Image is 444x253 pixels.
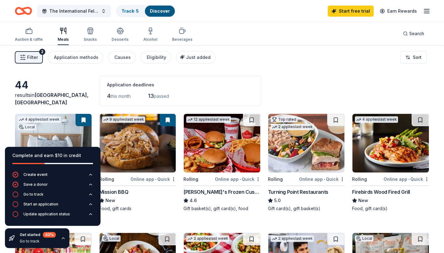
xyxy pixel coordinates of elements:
[54,54,98,61] div: Application methods
[15,114,92,218] a: Image for Inn of Cape May4 applieslast weekLocal9days leftOnline appInn of [GEOGRAPHIC_DATA]NewGi...
[18,124,36,130] div: Local
[328,6,374,17] a: Start free trial
[268,205,345,212] div: Gift card(s), gift basket(s)
[84,37,97,42] div: Snacks
[183,114,261,212] a: Image for Freddy's Frozen Custard & Steakburgers12 applieslast weekRollingOnline app•Quick[PERSON...
[352,188,410,196] div: Firebirds Wood Fired Grill
[100,114,176,172] img: Image for Mission BBQ
[400,51,427,64] button: Sort
[12,211,93,221] button: Update application status
[409,30,424,37] span: Search
[110,93,131,99] span: this month
[102,116,145,123] div: 9 applies last week
[130,175,176,183] div: Online app Quick
[15,91,92,106] div: results
[43,232,56,238] div: 40 %
[112,37,129,42] div: Desserts
[39,49,45,55] div: 2
[148,93,154,99] span: 13
[186,116,231,123] div: 12 applies last week
[268,114,345,212] a: Image for Turning Point RestaurantsTop rated2 applieslast weekRollingOnline app•QuickTurning Poin...
[102,235,121,242] div: Local
[355,235,373,242] div: Local
[112,25,129,45] button: Desserts
[240,177,241,182] span: •
[398,27,429,40] button: Search
[20,239,56,244] div: Go to track
[324,177,325,182] span: •
[23,172,47,177] div: Create event
[384,175,429,183] div: Online app Quick
[107,81,254,89] div: Application deadlines
[183,205,261,212] div: Gift basket(s), gift card(s), food
[172,37,192,42] div: Beverages
[23,212,70,217] div: Update application status
[49,7,99,15] span: The International Fellowship Ministries Elevation Unleashed Conference
[352,114,429,212] a: Image for Firebirds Wood Fired Grill4 applieslast weekRollingOnline app•QuickFirebirds Wood Fired...
[23,192,43,197] div: Go to track
[27,54,38,61] span: Filter
[15,51,43,64] button: Filter2
[172,25,192,45] button: Beverages
[183,176,198,183] div: Rolling
[99,114,176,212] a: Image for Mission BBQ9 applieslast weekRollingOnline app•QuickMission BBQNewFood, gift cards
[141,51,171,64] button: Eligibility
[15,92,88,106] span: in
[48,51,103,64] button: Application methods
[15,92,88,106] span: [GEOGRAPHIC_DATA], [GEOGRAPHIC_DATA]
[271,116,298,122] div: Top rated
[184,114,260,172] img: Image for Freddy's Frozen Custard & Steakburgers
[147,54,166,61] div: Eligibility
[12,201,93,211] button: Start an application
[352,114,429,172] img: Image for Firebirds Wood Fired Grill
[358,197,368,204] span: New
[107,93,110,99] span: 4
[176,51,216,64] button: Just added
[268,114,345,172] img: Image for Turning Point Restaurants
[23,182,48,187] div: Save a donor
[155,177,156,182] span: •
[352,176,367,183] div: Rolling
[190,197,197,204] span: 4.6
[12,152,93,159] div: Complete and earn $10 in credit
[58,25,69,45] button: Meals
[186,235,229,242] div: 2 applies last week
[99,188,129,196] div: Mission BBQ
[15,25,43,45] button: Auction & raffle
[23,202,58,207] div: Start an application
[58,37,69,42] div: Meals
[143,37,157,42] div: Alcohol
[268,176,283,183] div: Rolling
[116,5,175,17] button: Track· 5Discover
[12,181,93,191] button: Save a donor
[84,25,97,45] button: Snacks
[15,4,32,18] a: Home
[274,197,281,204] span: 5.0
[12,172,93,181] button: Create event
[355,116,398,123] div: 4 applies last week
[37,5,111,17] button: The International Fellowship Ministries Elevation Unleashed Conference
[154,93,169,99] span: passed
[121,8,139,14] a: Track· 5
[268,188,328,196] div: Turning Point Restaurants
[99,176,114,183] div: Rolling
[114,54,131,61] div: Causes
[271,235,314,242] div: 2 applies last week
[15,79,92,91] div: 44
[413,54,421,61] span: Sort
[12,191,93,201] button: Go to track
[183,188,261,196] div: [PERSON_NAME]'s Frozen Custard & Steakburgers
[108,51,136,64] button: Causes
[99,205,176,212] div: Food, gift cards
[376,6,421,17] a: Earn Rewards
[352,205,429,212] div: Food, gift card(s)
[105,197,115,204] span: New
[15,37,43,42] div: Auction & raffle
[143,25,157,45] button: Alcohol
[215,175,261,183] div: Online app Quick
[20,232,56,238] div: Get started
[18,116,61,123] div: 4 applies last week
[408,177,409,182] span: •
[150,8,170,14] a: Discover
[299,175,345,183] div: Online app Quick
